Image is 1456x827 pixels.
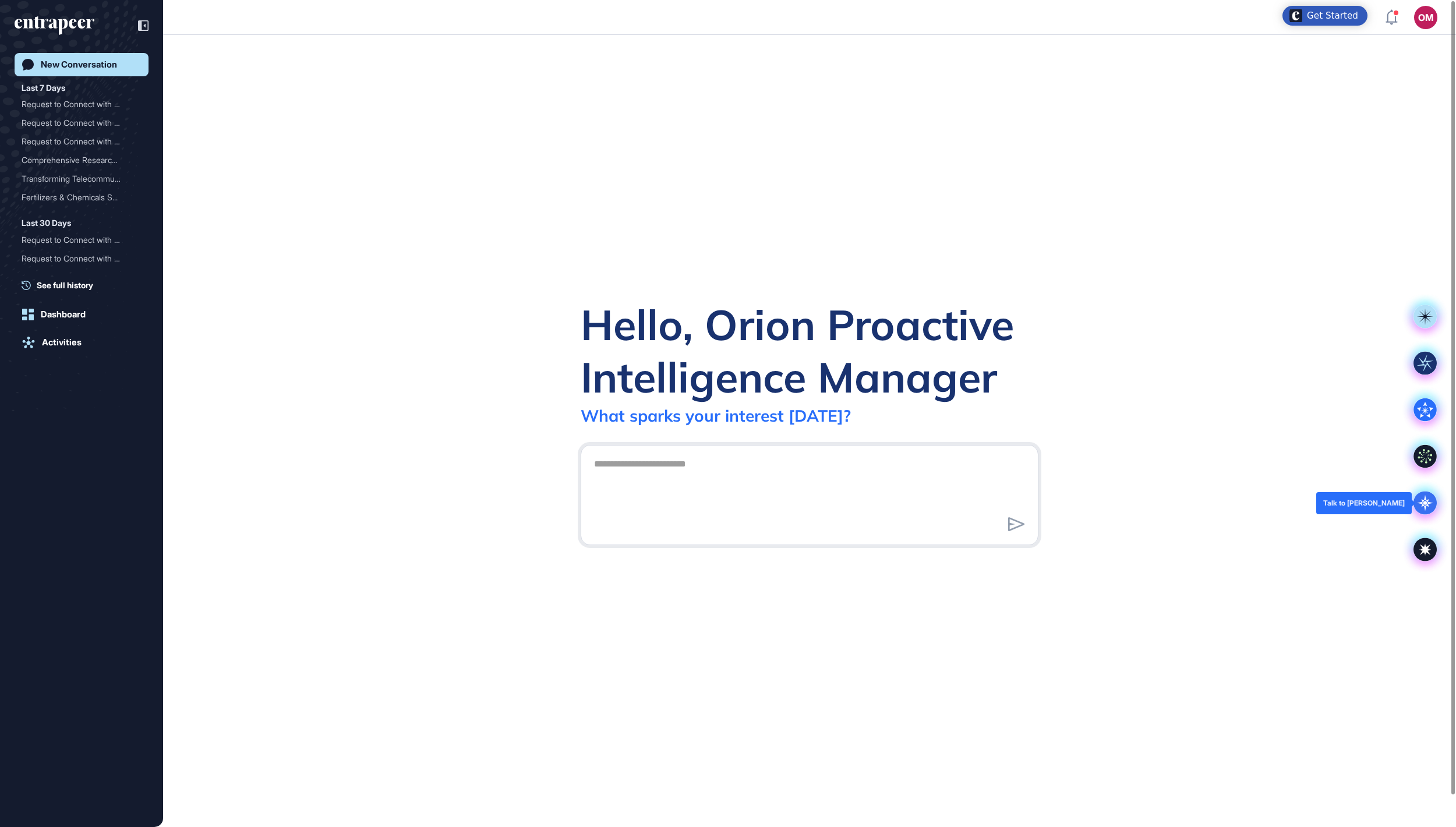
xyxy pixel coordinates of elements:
button: OM [1414,6,1437,29]
div: Talk to [PERSON_NAME] [1323,499,1405,507]
div: Request to Connect with Reese [22,249,142,268]
div: Request to Connect with Reese [22,114,142,132]
div: Fertilizers & Chemicals S... [22,188,132,207]
div: Activities [42,337,82,348]
a: New Conversation [15,53,149,76]
div: Request to Connect with R... [22,249,132,268]
div: Request to Connect with Reese [22,231,142,249]
div: Request to Connect with Reese [22,95,142,114]
a: Dashboard [15,303,149,326]
div: Last 7 Days [22,81,65,95]
div: What sparks your interest [DATE]? [581,405,851,426]
div: Request to Connect with R... [22,95,132,114]
div: Comprehensive Research Re... [22,151,132,169]
div: Get Started [1307,10,1358,22]
div: Request to Connect with Reese [22,132,142,151]
div: Dashboard [41,309,86,320]
div: Request to Connect with R... [22,132,132,151]
span: See full history [37,279,93,291]
div: Comprehensive Research Report on AI Transformations in Telecommunications: Focus on Data Strategy... [22,151,142,169]
div: Fertilizers & Chemicals Sektör Analizi: Pazar Dinamikleri, Sürdürülebilirlik ve Stratejik Fırsatlar [22,188,142,207]
div: Transforming Telecommunic... [22,169,132,188]
div: Last 30 Days [22,216,71,230]
div: Transforming Telecommunications: AI's Impact on Data Strategy, B2B Services, Fintech, Cybersecuri... [22,169,142,188]
div: Comprehensive Due Diligence Report for RARESUM in AI-Powered Healthtech: Market Insights, Competi... [22,268,142,287]
img: launcher-image-alternative-text [1289,9,1302,22]
div: Hello, Orion Proactive Intelligence Manager [581,298,1038,403]
div: Request to Connect with R... [22,231,132,249]
div: New Conversation [41,59,117,70]
div: entrapeer-logo [15,16,94,35]
div: Comprehensive Due Diligen... [22,268,132,287]
div: Request to Connect with R... [22,114,132,132]
a: Activities [15,331,149,354]
div: Open Get Started checklist [1282,6,1367,26]
a: See full history [22,279,149,291]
